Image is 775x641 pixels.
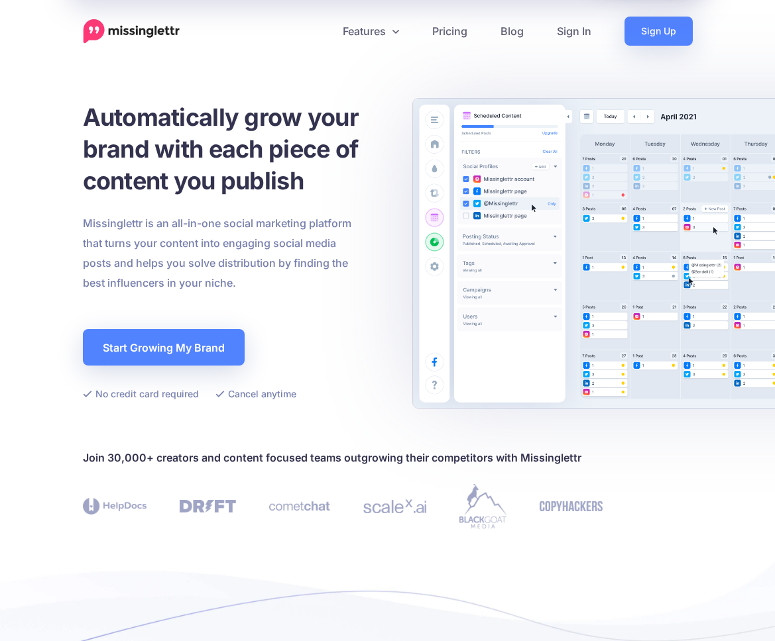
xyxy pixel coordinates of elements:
a: Sign Up [625,17,693,46]
a: Start Growing My Brand [83,329,245,366]
h4: Join 30,000+ creators and content focused teams outgrowing their competitors with Missinglettr [83,448,693,468]
a: Blog [484,17,540,46]
li: Cancel anytime [215,385,296,402]
a: Features [326,17,416,46]
p: Missinglettr is an all-in-one social marketing platform that turns your content into engaging soc... [83,213,361,293]
a: Home [83,19,180,44]
h1: Automatically grow your brand with each piece of content you publish [83,101,421,197]
a: Sign In [540,17,608,46]
li: No credit card required [83,385,199,402]
a: Pricing [416,17,484,46]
